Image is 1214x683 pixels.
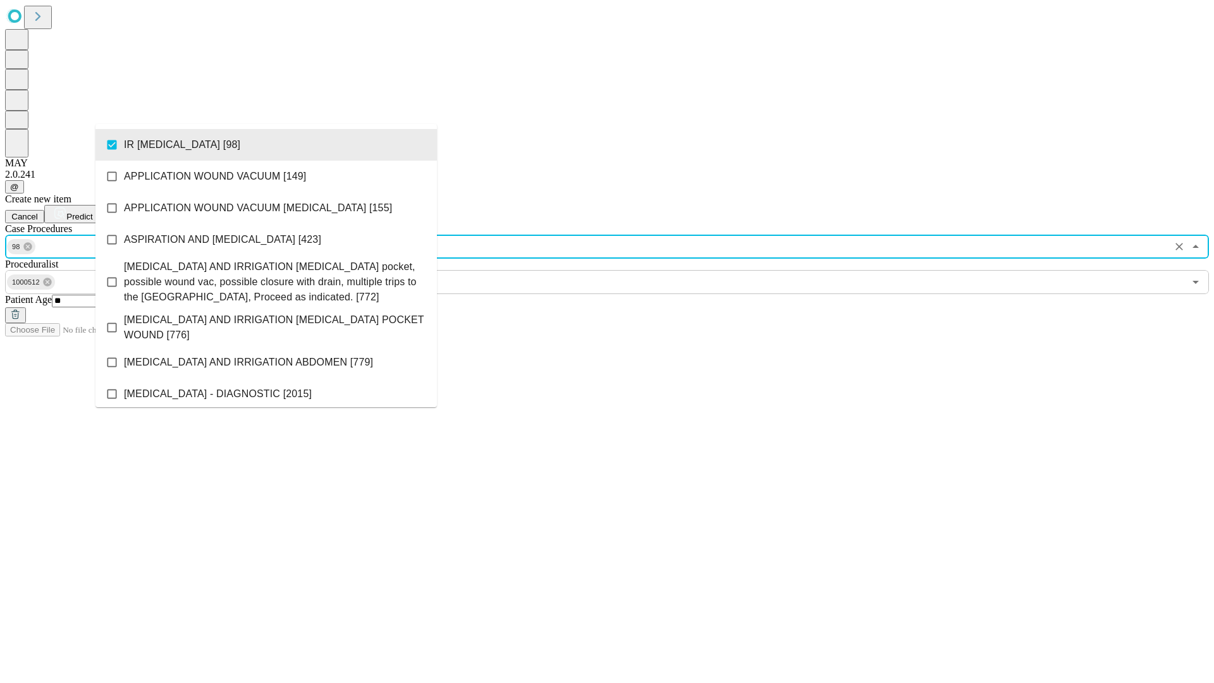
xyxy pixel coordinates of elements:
[1170,238,1188,255] button: Clear
[124,259,427,305] span: [MEDICAL_DATA] AND IRRIGATION [MEDICAL_DATA] pocket, possible wound vac, possible closure with dr...
[5,157,1209,169] div: MAY
[7,275,45,290] span: 1000512
[124,200,392,216] span: APPLICATION WOUND VACUUM [MEDICAL_DATA] [155]
[5,210,44,223] button: Cancel
[1187,273,1205,291] button: Open
[124,232,321,247] span: ASPIRATION AND [MEDICAL_DATA] [423]
[1187,238,1205,255] button: Close
[124,386,312,402] span: [MEDICAL_DATA] - DIAGNOSTIC [2015]
[5,194,71,204] span: Create new item
[5,169,1209,180] div: 2.0.241
[7,274,55,290] div: 1000512
[124,169,306,184] span: APPLICATION WOUND VACUUM [149]
[10,182,19,192] span: @
[44,205,102,223] button: Predict
[124,312,427,343] span: [MEDICAL_DATA] AND IRRIGATION [MEDICAL_DATA] POCKET WOUND [776]
[5,180,24,194] button: @
[11,212,38,221] span: Cancel
[7,240,25,254] span: 98
[7,239,35,254] div: 98
[66,212,92,221] span: Predict
[5,294,52,305] span: Patient Age
[124,355,373,370] span: [MEDICAL_DATA] AND IRRIGATION ABDOMEN [779]
[5,259,58,269] span: Proceduralist
[5,223,72,234] span: Scheduled Procedure
[124,137,240,152] span: IR [MEDICAL_DATA] [98]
